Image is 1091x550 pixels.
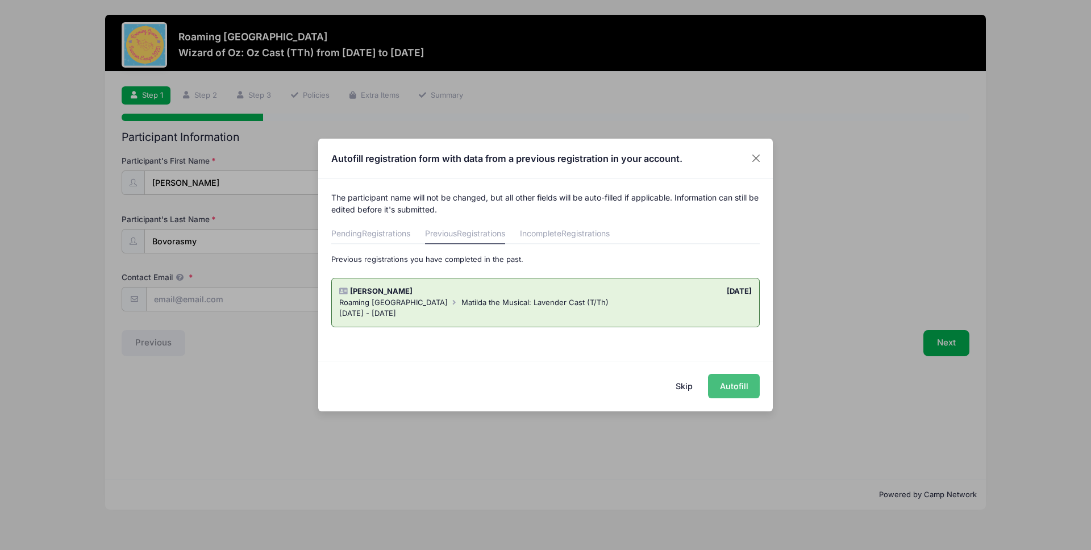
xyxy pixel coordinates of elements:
a: Pending [331,224,410,244]
div: [DATE] [545,286,757,297]
div: [PERSON_NAME] [334,286,545,297]
button: Skip [664,374,705,398]
span: Roaming [GEOGRAPHIC_DATA] [339,298,448,307]
a: Incomplete [520,224,610,244]
span: Registrations [561,228,610,238]
p: The participant name will not be changed, but all other fields will be auto-filled if applicable.... [331,191,760,215]
a: Previous [425,224,505,244]
button: Autofill [708,374,760,398]
div: [DATE] - [DATE] [339,308,752,319]
span: Registrations [457,228,505,238]
h4: Autofill registration form with data from a previous registration in your account. [331,152,682,165]
span: Matilda the Musical: Lavender Cast (T/Th) [461,298,609,307]
button: Close [746,148,767,169]
p: Previous registrations you have completed in the past. [331,254,760,265]
span: Registrations [362,228,410,238]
